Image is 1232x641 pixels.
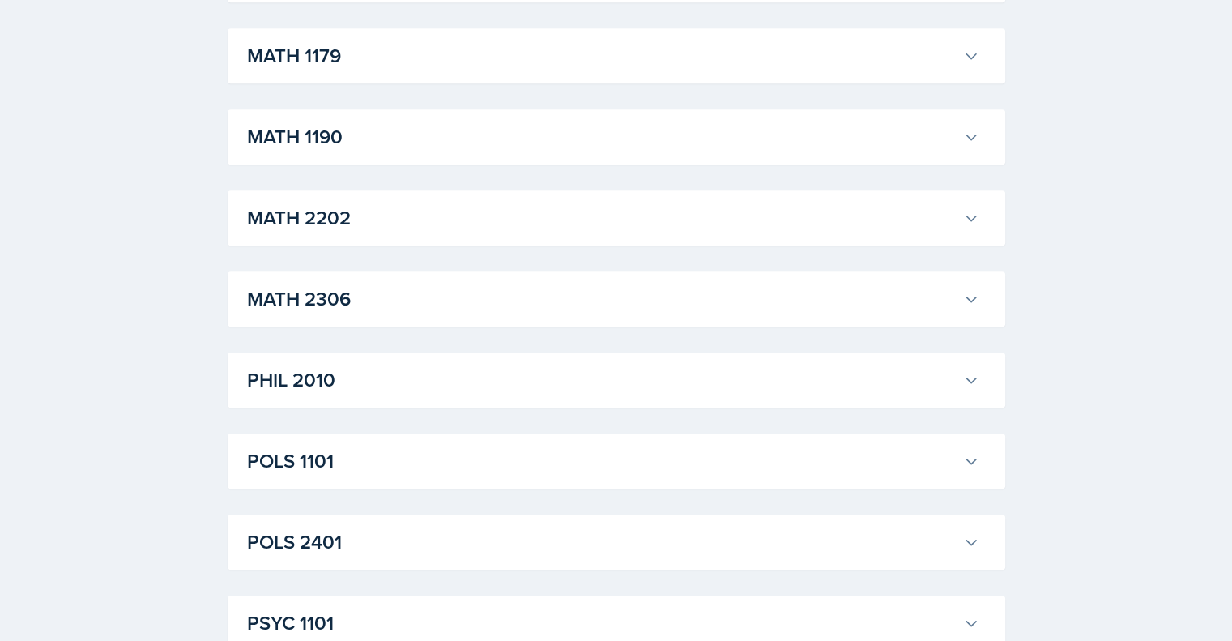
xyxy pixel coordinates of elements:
h3: PSYC 1101 [247,609,957,638]
button: POLS 1101 [244,443,983,479]
button: POLS 2401 [244,524,983,560]
h3: MATH 1179 [247,41,957,71]
h3: POLS 2401 [247,528,957,557]
button: MATH 1190 [244,119,983,155]
h3: POLS 1101 [247,447,957,476]
button: MATH 1179 [244,38,983,74]
button: MATH 2202 [244,200,983,236]
h3: MATH 1190 [247,122,957,152]
h3: MATH 2306 [247,284,957,314]
button: PSYC 1101 [244,605,983,641]
button: MATH 2306 [244,281,983,317]
h3: PHIL 2010 [247,365,957,395]
button: PHIL 2010 [244,362,983,398]
h3: MATH 2202 [247,203,957,233]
